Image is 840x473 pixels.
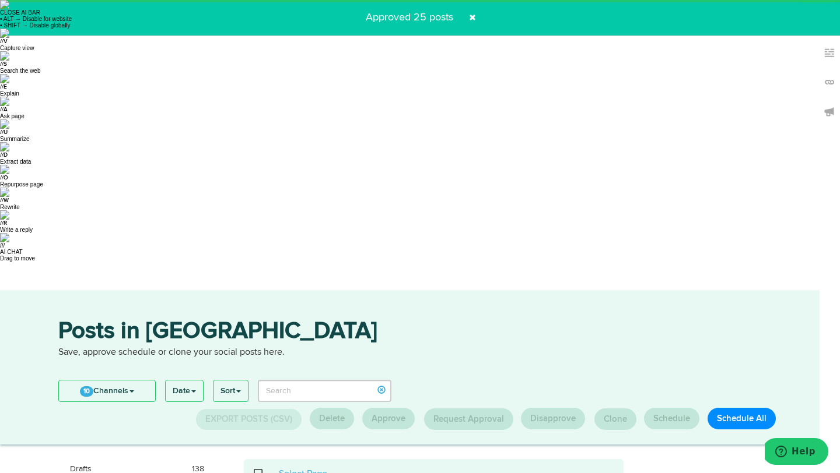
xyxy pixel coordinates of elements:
button: Export Posts (CSV) [196,409,302,430]
span: Request Approval [433,415,504,423]
span: 10 [80,386,93,397]
button: Approve [362,408,415,429]
p: Save, approve schedule or clone your social posts here. [58,346,782,359]
button: Clone [594,408,636,430]
button: Schedule All [708,408,776,429]
button: Delete [310,408,354,429]
input: Search [258,380,391,402]
button: Request Approval [424,408,513,430]
a: 10Channels [59,380,155,401]
h3: Posts in [GEOGRAPHIC_DATA] [58,320,782,346]
button: Disapprove [521,408,585,429]
iframe: Opens a widget where you can find more information [765,438,828,467]
a: Date [166,380,203,401]
button: Schedule [644,408,699,429]
span: Clone [604,415,627,423]
a: Sort [213,380,248,401]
